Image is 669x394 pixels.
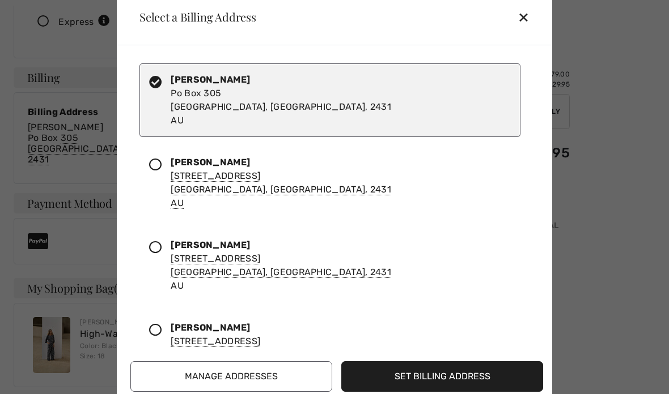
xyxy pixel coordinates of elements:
button: Set Billing Address [341,361,543,392]
div: Select a Billing Address [130,11,256,23]
strong: [PERSON_NAME] [171,322,250,333]
strong: [PERSON_NAME] [171,239,250,250]
strong: [PERSON_NAME] [171,157,250,168]
div: ✕ [518,5,539,29]
strong: [PERSON_NAME] [171,74,250,85]
div: Po Box 305 [GEOGRAPHIC_DATA], [GEOGRAPHIC_DATA], 2431 AU [171,73,391,127]
button: Manage Addresses [130,361,332,392]
div: AU [171,238,391,293]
